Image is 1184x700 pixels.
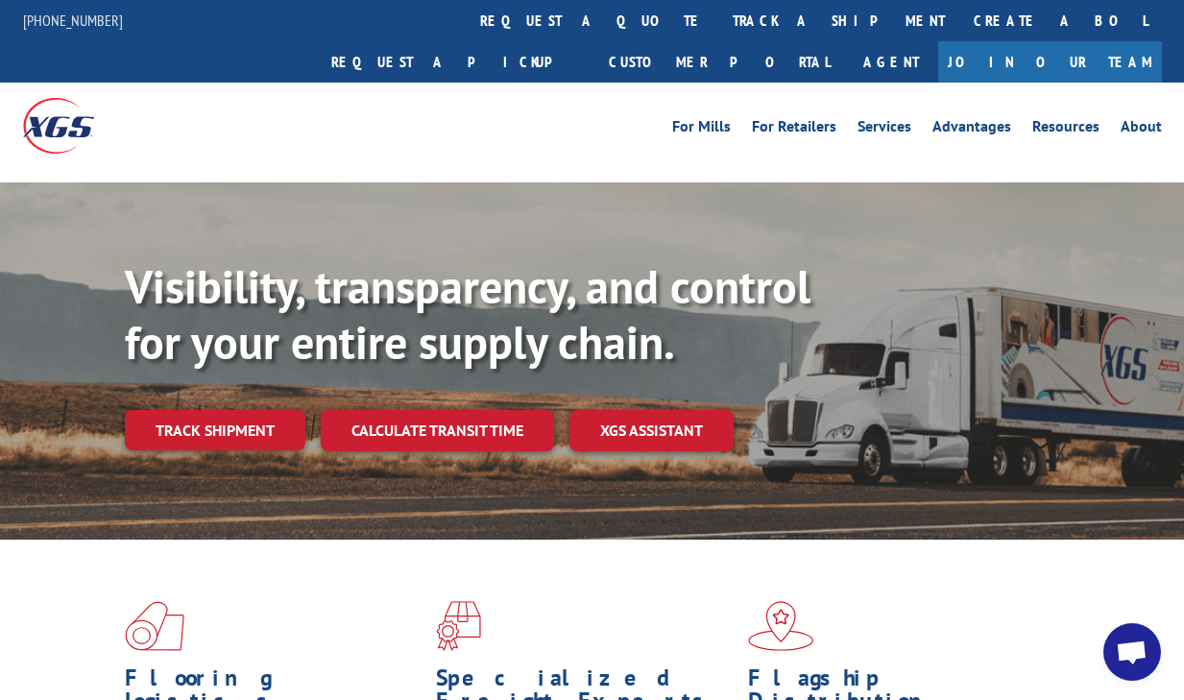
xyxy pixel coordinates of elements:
[752,119,836,140] a: For Retailers
[321,410,554,451] a: Calculate transit time
[317,41,594,83] a: Request a pickup
[1103,623,1161,681] div: Open chat
[436,601,481,651] img: xgs-icon-focused-on-flooring-red
[1032,119,1099,140] a: Resources
[594,41,844,83] a: Customer Portal
[569,410,734,451] a: XGS ASSISTANT
[672,119,731,140] a: For Mills
[1121,119,1162,140] a: About
[748,601,814,651] img: xgs-icon-flagship-distribution-model-red
[125,601,184,651] img: xgs-icon-total-supply-chain-intelligence-red
[938,41,1162,83] a: Join Our Team
[844,41,938,83] a: Agent
[858,119,911,140] a: Services
[125,410,305,450] a: Track shipment
[932,119,1011,140] a: Advantages
[23,11,123,30] a: [PHONE_NUMBER]
[125,256,810,372] b: Visibility, transparency, and control for your entire supply chain.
